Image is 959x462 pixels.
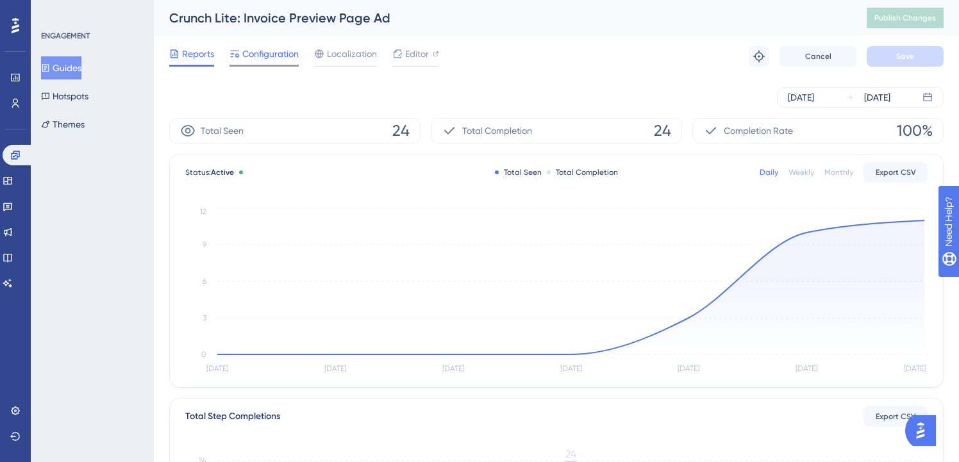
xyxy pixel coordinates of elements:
[678,364,699,373] tspan: [DATE]
[442,364,464,373] tspan: [DATE]
[392,120,410,141] span: 24
[788,90,814,105] div: [DATE]
[547,167,618,177] div: Total Completion
[169,9,835,27] div: Crunch Lite: Invoice Preview Page Ad
[824,167,853,177] div: Monthly
[874,13,936,23] span: Publish Changes
[863,162,928,183] button: Export CSV
[203,313,206,322] tspan: 3
[41,56,81,79] button: Guides
[560,364,582,373] tspan: [DATE]
[206,364,228,373] tspan: [DATE]
[242,46,299,62] span: Configuration
[185,409,280,424] div: Total Step Completions
[41,85,88,108] button: Hotspots
[41,113,85,136] button: Themes
[863,406,928,427] button: Export CSV
[724,123,793,138] span: Completion Rate
[796,364,817,373] tspan: [DATE]
[30,3,80,19] span: Need Help?
[897,120,933,141] span: 100%
[211,168,234,177] span: Active
[904,364,926,373] tspan: [DATE]
[185,167,234,177] span: Status:
[201,350,206,359] tspan: 0
[760,167,778,177] div: Daily
[462,123,532,138] span: Total Completion
[203,277,206,286] tspan: 6
[327,46,377,62] span: Localization
[495,167,542,177] div: Total Seen
[565,448,576,460] tspan: 24
[876,411,916,422] span: Export CSV
[182,46,214,62] span: Reports
[780,46,856,67] button: Cancel
[805,51,831,62] span: Cancel
[200,207,206,216] tspan: 12
[896,51,914,62] span: Save
[788,167,814,177] div: Weekly
[324,364,346,373] tspan: [DATE]
[876,167,916,177] span: Export CSV
[864,90,890,105] div: [DATE]
[905,411,944,450] iframe: UserGuiding AI Assistant Launcher
[201,123,244,138] span: Total Seen
[41,31,90,41] div: ENGAGEMENT
[405,46,429,62] span: Editor
[203,240,206,249] tspan: 9
[867,8,944,28] button: Publish Changes
[654,120,671,141] span: 24
[867,46,944,67] button: Save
